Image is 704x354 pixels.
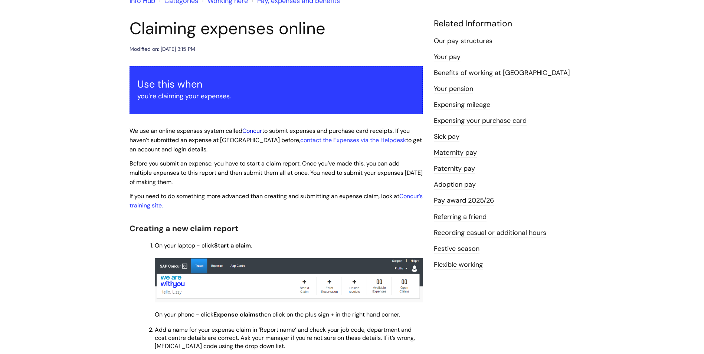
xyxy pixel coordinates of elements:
[434,260,483,270] a: Flexible working
[155,258,423,303] img: WV9Er42C4TaSfT5V2twgdu1p0y536jLoDg.png
[434,180,476,190] a: Adoption pay
[434,36,492,46] a: Our pay structures
[130,223,238,234] span: Creating a new claim report
[213,311,259,318] strong: Expense claims
[155,242,252,249] span: On your laptop - click .
[434,212,487,222] a: Referring a friend
[434,116,527,126] a: Expensing your purchase card
[300,136,406,144] a: contact the Expenses via the Helpdesk
[434,100,490,110] a: Expensing mileage
[137,78,415,90] h3: Use this when
[242,127,262,135] a: Concur
[130,45,195,54] div: Modified on: [DATE] 3:15 PM
[434,68,570,78] a: Benefits of working at [GEOGRAPHIC_DATA]
[434,52,461,62] a: Your pay
[434,148,477,158] a: Maternity pay
[434,164,475,174] a: Paternity pay
[137,90,415,102] p: you’re claiming your expenses.
[155,311,400,318] span: On your phone - click then click on the plus sign + in the right hand corner.
[130,192,399,200] span: If you need to do something more advanced than creating and submitting an expense claim, look at
[130,192,423,209] span: .
[434,132,459,142] a: Sick pay
[130,127,422,153] span: We use an online expenses system called to submit expenses and purchase card receipts. If you hav...
[434,84,473,94] a: Your pension
[130,160,423,186] span: Before you submit an expense, you have to start a claim report. Once you’ve made this, you can ad...
[130,19,423,39] h1: Claiming expenses online
[130,192,423,209] a: Concur’s training site
[434,228,546,238] a: Recording casual or additional hours
[434,196,494,206] a: Pay award 2025/26
[155,326,415,350] span: Add a name for your expense claim in ‘Report name’ and check your job code, department and cost c...
[434,244,479,254] a: Festive season
[214,242,251,249] strong: Start a claim
[434,19,575,29] h4: Related Information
